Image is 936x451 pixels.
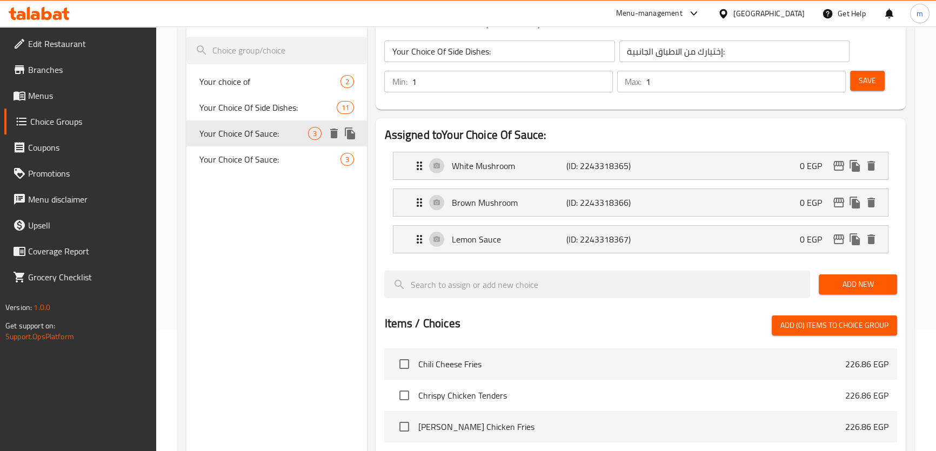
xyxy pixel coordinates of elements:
[831,231,847,247] button: edit
[831,194,847,211] button: edit
[917,8,923,19] span: m
[28,167,148,180] span: Promotions
[451,159,566,172] p: White Mushroom
[5,300,32,314] span: Version:
[566,196,643,209] p: (ID: 2243318366)
[199,153,341,166] span: Your Choice Of Sauce:
[863,231,879,247] button: delete
[342,125,358,142] button: duplicate
[199,127,309,140] span: Your Choice Of Sauce:
[780,319,888,332] span: Add (0) items to choice group
[384,147,897,184] li: Expand
[28,63,148,76] span: Branches
[393,415,416,438] span: Select choice
[393,353,416,375] span: Select choice
[863,194,879,211] button: delete
[4,264,156,290] a: Grocery Checklist
[625,75,641,88] p: Max:
[800,159,831,172] p: 0 EGP
[859,74,876,87] span: Save
[384,15,897,32] h3: Your Choice Of Sauce: (ID: 992754)
[847,231,863,247] button: duplicate
[845,420,888,433] p: 226.86 EGP
[800,233,831,246] p: 0 EGP
[772,315,897,335] button: Add (0) items to choice group
[384,271,810,298] input: search
[847,194,863,211] button: duplicate
[28,37,148,50] span: Edit Restaurant
[847,158,863,174] button: duplicate
[186,95,367,120] div: Your Choice Of Side Dishes:11
[4,57,156,83] a: Branches
[863,158,879,174] button: delete
[337,101,354,114] div: Choices
[384,127,897,143] h2: Assigned to Your Choice Of Sauce:
[845,389,888,402] p: 226.86 EGP
[340,75,354,88] div: Choices
[309,129,321,139] span: 3
[4,83,156,109] a: Menus
[199,75,341,88] span: Your choice of
[393,152,887,179] div: Expand
[384,315,460,332] h2: Items / Choices
[4,186,156,212] a: Menu disclaimer
[451,196,566,209] p: Brown Mushroom
[393,384,416,407] span: Select choice
[186,146,367,172] div: Your Choice Of Sauce:3
[30,115,148,128] span: Choice Groups
[28,193,148,206] span: Menu disclaimer
[28,141,148,154] span: Coupons
[4,134,156,160] a: Coupons
[195,11,264,27] h2: Choice Groups
[384,221,897,258] li: Expand
[186,69,367,95] div: Your choice of2
[850,71,885,91] button: Save
[845,358,888,371] p: 226.86 EGP
[4,212,156,238] a: Upsell
[831,158,847,174] button: edit
[326,125,342,142] button: delete
[827,278,888,291] span: Add New
[4,238,156,264] a: Coverage Report
[418,358,845,371] span: Chili Cheese Fries
[393,226,887,253] div: Expand
[4,109,156,134] a: Choice Groups
[28,245,148,258] span: Coverage Report
[4,160,156,186] a: Promotions
[5,319,55,333] span: Get support on:
[566,159,643,172] p: (ID: 2243318365)
[28,271,148,284] span: Grocery Checklist
[616,7,683,20] div: Menu-management
[418,420,845,433] span: [PERSON_NAME] Chicken Fries
[5,329,74,344] a: Support.OpsPlatform
[733,8,805,19] div: [GEOGRAPHIC_DATA]
[819,274,897,294] button: Add New
[341,77,353,87] span: 2
[28,219,148,232] span: Upsell
[340,153,354,166] div: Choices
[337,103,353,113] span: 11
[451,233,566,246] p: Lemon Sauce
[308,127,322,140] div: Choices
[186,120,367,146] div: Your Choice Of Sauce:3deleteduplicate
[4,31,156,57] a: Edit Restaurant
[800,196,831,209] p: 0 EGP
[199,101,337,114] span: Your Choice Of Side Dishes:
[341,154,353,165] span: 3
[566,233,643,246] p: (ID: 2243318367)
[34,300,50,314] span: 1.0.0
[28,89,148,102] span: Menus
[392,75,407,88] p: Min:
[384,184,897,221] li: Expand
[186,37,367,64] input: search
[393,189,887,216] div: Expand
[418,389,845,402] span: Chrispy Chicken Tenders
